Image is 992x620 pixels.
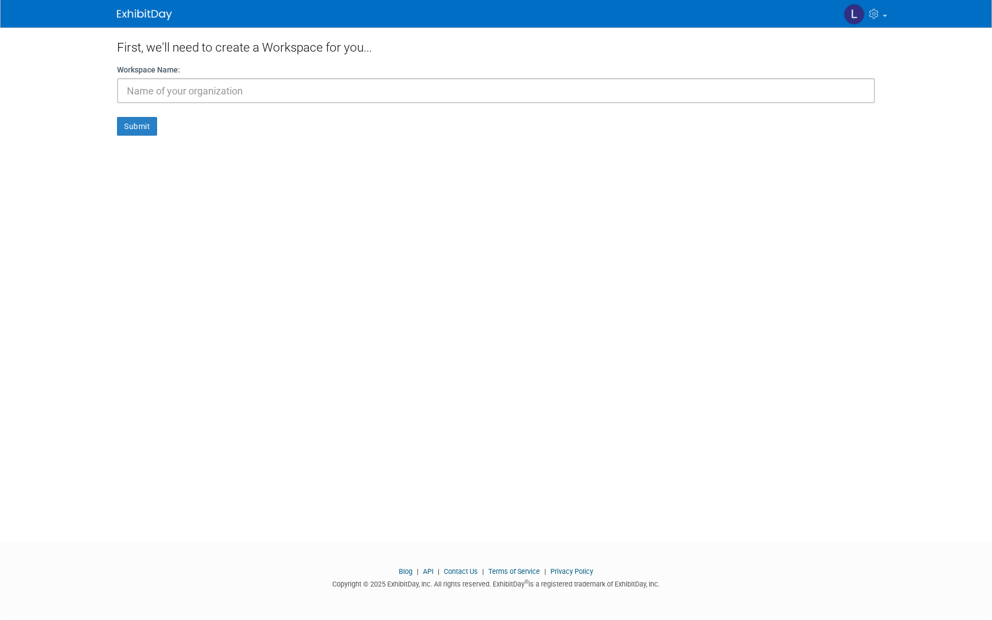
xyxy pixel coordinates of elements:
button: Submit [117,117,157,136]
a: Terms of Service [488,567,540,576]
img: Laura Groff [844,4,865,25]
sup: ® [525,579,528,585]
span: | [435,567,442,576]
div: First, we'll need to create a Workspace for you... [117,27,875,64]
span: | [542,567,549,576]
span: | [414,567,421,576]
a: API [423,567,433,576]
a: Privacy Policy [550,567,593,576]
a: Blog [399,567,413,576]
span: | [480,567,487,576]
label: Workspace Name: [117,64,180,75]
a: Contact Us [444,567,478,576]
input: Name of your organization [117,78,875,103]
img: ExhibitDay [117,9,172,20]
